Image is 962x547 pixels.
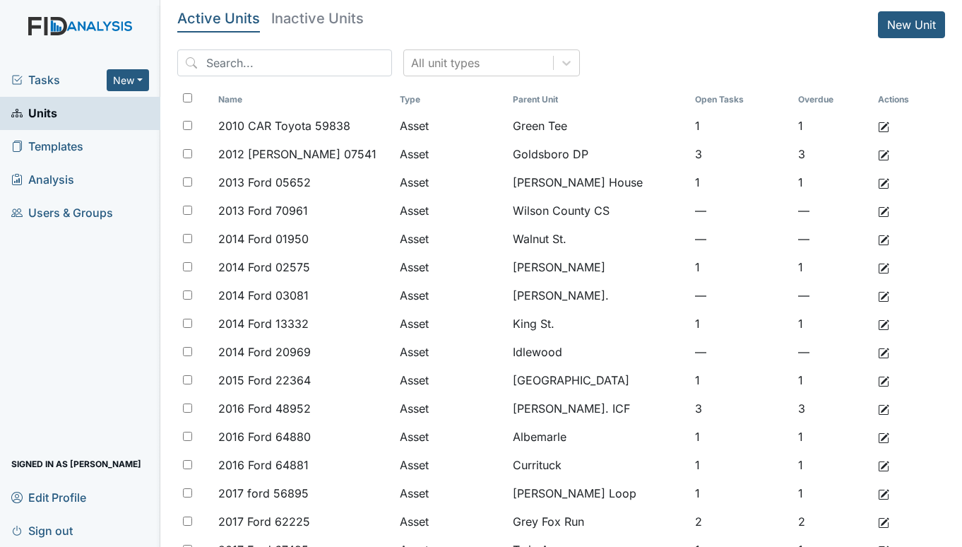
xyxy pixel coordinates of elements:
span: 2013 Ford 70961 [218,202,308,219]
td: 1 [689,366,792,394]
td: Asset [394,394,507,423]
td: 1 [792,168,872,196]
td: 1 [792,253,872,281]
td: — [689,225,792,253]
td: Grey Fox Run [507,507,689,536]
a: Tasks [11,71,107,88]
td: 2 [689,507,792,536]
input: Search... [177,49,392,76]
span: Analysis [11,169,74,191]
h5: Inactive Units [271,11,364,25]
td: 1 [792,479,872,507]
a: New Unit [878,11,945,38]
td: 1 [689,451,792,479]
span: Edit Profile [11,486,86,508]
td: 3 [689,140,792,168]
span: 2014 Ford 13332 [218,315,309,332]
th: Toggle SortBy [792,88,872,112]
td: Asset [394,310,507,338]
td: Albemarle [507,423,689,451]
td: Asset [394,507,507,536]
td: 1 [792,366,872,394]
td: [GEOGRAPHIC_DATA] [507,366,689,394]
th: Toggle SortBy [213,88,395,112]
td: Currituck [507,451,689,479]
span: 2014 Ford 01950 [218,230,309,247]
span: 2016 Ford 48952 [218,400,311,417]
td: 1 [689,168,792,196]
div: All unit types [411,54,480,71]
td: Asset [394,479,507,507]
span: Signed in as [PERSON_NAME] [11,453,141,475]
span: 2013 Ford 05652 [218,174,311,191]
td: 1 [689,112,792,140]
td: — [792,196,872,225]
span: 2017 Ford 62225 [218,513,310,530]
td: 1 [792,423,872,451]
span: Templates [11,136,83,158]
td: Green Tee [507,112,689,140]
th: Toggle SortBy [507,88,689,112]
input: Toggle All Rows Selected [183,93,192,102]
span: 2010 CAR Toyota 59838 [218,117,350,134]
td: [PERSON_NAME]. ICF [507,394,689,423]
td: 3 [792,140,872,168]
td: [PERSON_NAME]. [507,281,689,310]
td: 3 [792,394,872,423]
td: — [792,225,872,253]
th: Toggle SortBy [394,88,507,112]
span: Users & Groups [11,202,113,224]
th: Actions [872,88,943,112]
td: Asset [394,112,507,140]
td: 1 [689,423,792,451]
td: 1 [792,112,872,140]
td: Asset [394,423,507,451]
td: Asset [394,451,507,479]
td: — [792,281,872,310]
td: Asset [394,281,507,310]
td: [PERSON_NAME] Loop [507,479,689,507]
span: 2012 [PERSON_NAME] 07541 [218,146,376,163]
td: Wilson County CS [507,196,689,225]
td: Asset [394,140,507,168]
span: 2014 Ford 03081 [218,287,309,304]
td: 2 [792,507,872,536]
td: Asset [394,168,507,196]
td: [PERSON_NAME] House [507,168,689,196]
td: — [792,338,872,366]
span: 2016 Ford 64881 [218,457,309,474]
td: 1 [792,451,872,479]
td: Asset [394,196,507,225]
td: — [689,196,792,225]
span: 2015 Ford 22364 [218,372,311,389]
td: 1 [689,253,792,281]
td: Asset [394,366,507,394]
td: Goldsboro DP [507,140,689,168]
span: Sign out [11,519,73,541]
td: Asset [394,253,507,281]
span: 2016 Ford 64880 [218,428,311,445]
button: New [107,69,149,91]
td: 1 [689,310,792,338]
td: — [689,338,792,366]
td: 1 [792,310,872,338]
td: Asset [394,338,507,366]
span: 2017 ford 56895 [218,485,309,502]
td: Idlewood [507,338,689,366]
td: Walnut St. [507,225,689,253]
td: King St. [507,310,689,338]
td: 1 [689,479,792,507]
span: 2014 Ford 20969 [218,343,311,360]
td: Asset [394,225,507,253]
td: 3 [689,394,792,423]
span: Units [11,102,57,124]
span: 2014 Ford 02575 [218,259,310,276]
th: Toggle SortBy [689,88,792,112]
td: [PERSON_NAME] [507,253,689,281]
h5: Active Units [177,11,260,25]
td: — [689,281,792,310]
